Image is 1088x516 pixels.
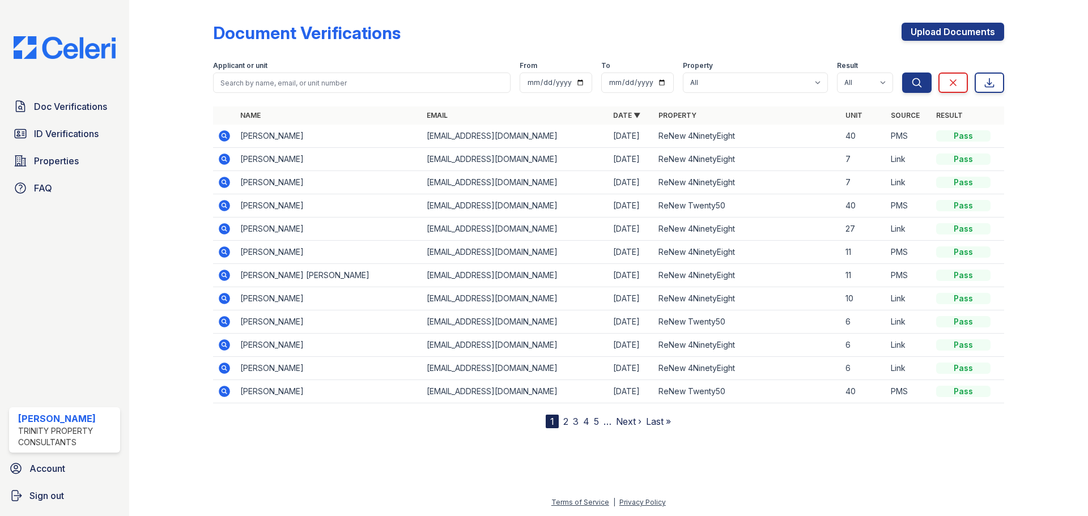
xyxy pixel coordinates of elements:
a: 2 [563,416,568,427]
td: ReNew 4NinetyEight [654,148,840,171]
a: Privacy Policy [619,498,666,506]
img: CE_Logo_Blue-a8612792a0a2168367f1c8372b55b34899dd931a85d93a1a3d3e32e68fde9ad4.png [5,36,125,59]
td: 10 [841,287,886,310]
td: [EMAIL_ADDRESS][DOMAIN_NAME] [422,148,609,171]
td: 6 [841,357,886,380]
td: [EMAIL_ADDRESS][DOMAIN_NAME] [422,218,609,241]
td: 6 [841,334,886,357]
td: ReNew 4NinetyEight [654,357,840,380]
td: 6 [841,310,886,334]
td: PMS [886,125,932,148]
label: Result [837,61,858,70]
td: [PERSON_NAME] [236,194,422,218]
td: 11 [841,264,886,287]
div: Pass [936,246,991,258]
span: Sign out [29,489,64,502]
td: ReNew 4NinetyEight [654,125,840,148]
div: | [613,498,615,506]
td: [PERSON_NAME] [236,148,422,171]
a: Property [658,111,696,120]
td: [DATE] [609,264,654,287]
td: 40 [841,380,886,403]
td: PMS [886,194,932,218]
div: Pass [936,177,991,188]
span: FAQ [34,181,52,195]
div: Pass [936,316,991,327]
a: ID Verifications [9,122,120,145]
span: Properties [34,154,79,168]
td: [PERSON_NAME] [PERSON_NAME] [236,264,422,287]
td: [PERSON_NAME] [236,380,422,403]
a: Sign out [5,484,125,507]
span: ID Verifications [34,127,99,140]
div: Pass [936,223,991,234]
td: 11 [841,241,886,264]
a: 5 [594,416,599,427]
td: [EMAIL_ADDRESS][DOMAIN_NAME] [422,310,609,334]
a: Account [5,457,125,480]
span: Account [29,462,65,475]
a: Name [240,111,261,120]
a: Unit [845,111,862,120]
div: Pass [936,293,991,304]
td: ReNew 4NinetyEight [654,218,840,241]
td: [PERSON_NAME] [236,357,422,380]
td: [EMAIL_ADDRESS][DOMAIN_NAME] [422,334,609,357]
a: Upload Documents [902,23,1004,41]
td: [EMAIL_ADDRESS][DOMAIN_NAME] [422,357,609,380]
td: [DATE] [609,380,654,403]
td: [DATE] [609,310,654,334]
div: Pass [936,386,991,397]
td: [DATE] [609,171,654,194]
td: [DATE] [609,357,654,380]
td: ReNew Twenty50 [654,194,840,218]
a: Doc Verifications [9,95,120,118]
td: [PERSON_NAME] [236,171,422,194]
a: 4 [583,416,589,427]
td: 7 [841,148,886,171]
td: ReNew 4NinetyEight [654,171,840,194]
label: Property [683,61,713,70]
a: 3 [573,416,579,427]
div: Pass [936,363,991,374]
td: [DATE] [609,241,654,264]
td: [EMAIL_ADDRESS][DOMAIN_NAME] [422,287,609,310]
a: Next › [616,416,641,427]
label: From [520,61,537,70]
td: [DATE] [609,125,654,148]
td: Link [886,310,932,334]
label: To [601,61,610,70]
div: Pass [936,339,991,351]
td: [EMAIL_ADDRESS][DOMAIN_NAME] [422,194,609,218]
td: Link [886,357,932,380]
a: Terms of Service [551,498,609,506]
td: ReNew 4NinetyEight [654,334,840,357]
td: [EMAIL_ADDRESS][DOMAIN_NAME] [422,125,609,148]
td: Link [886,334,932,357]
td: [EMAIL_ADDRESS][DOMAIN_NAME] [422,241,609,264]
div: Pass [936,270,991,281]
div: Pass [936,153,991,165]
a: Properties [9,150,120,172]
input: Search by name, email, or unit number [213,73,511,93]
td: ReNew 4NinetyEight [654,241,840,264]
td: PMS [886,380,932,403]
td: [DATE] [609,287,654,310]
td: Link [886,218,932,241]
td: [EMAIL_ADDRESS][DOMAIN_NAME] [422,264,609,287]
td: [DATE] [609,218,654,241]
span: … [603,415,611,428]
div: Trinity Property Consultants [18,425,116,448]
label: Applicant or unit [213,61,267,70]
a: Result [936,111,963,120]
div: 1 [546,415,559,428]
td: ReNew Twenty50 [654,380,840,403]
td: Link [886,287,932,310]
td: [EMAIL_ADDRESS][DOMAIN_NAME] [422,380,609,403]
td: [PERSON_NAME] [236,334,422,357]
td: [PERSON_NAME] [236,125,422,148]
a: Source [891,111,920,120]
a: Date ▼ [613,111,640,120]
td: [PERSON_NAME] [236,287,422,310]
